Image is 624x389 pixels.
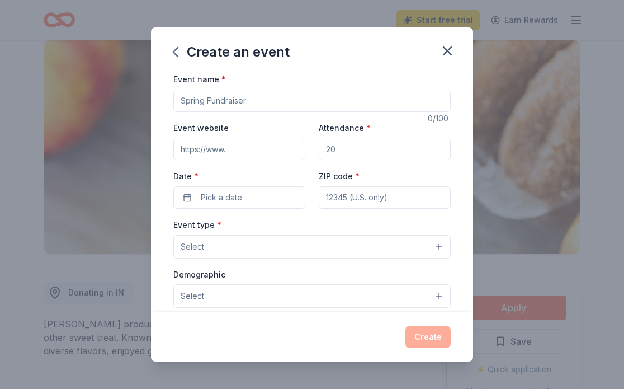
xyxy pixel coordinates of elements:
label: Event website [173,123,229,134]
input: 12345 (U.S. only) [319,186,451,209]
label: Date [173,171,305,182]
input: https://www... [173,138,305,160]
button: Select [173,284,451,308]
input: Spring Fundraiser [173,90,451,112]
button: Pick a date [173,186,305,209]
label: Demographic [173,269,225,280]
label: Attendance [319,123,371,134]
span: Select [181,289,204,303]
label: Event type [173,219,221,231]
label: Event name [173,74,226,85]
div: Create an event [173,43,290,61]
label: ZIP code [319,171,360,182]
div: 0 /100 [428,112,451,125]
span: Select [181,240,204,254]
span: Pick a date [201,191,242,204]
input: 20 [319,138,451,160]
button: Select [173,235,451,259]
